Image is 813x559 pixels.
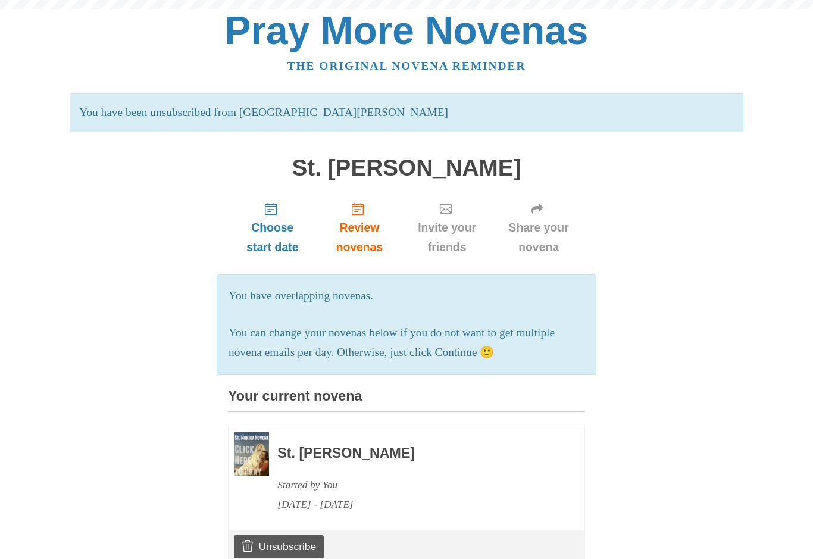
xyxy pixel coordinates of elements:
[240,218,305,257] span: Choose start date
[402,192,492,263] a: Invite your friends
[492,192,585,263] a: Share your novena
[228,155,585,181] h1: St. [PERSON_NAME]
[228,389,585,412] h3: Your current novena
[317,192,402,263] a: Review novenas
[228,192,317,263] a: Choose start date
[234,535,324,558] a: Unsubscribe
[229,323,584,363] p: You can change your novenas below if you do not want to get multiple novena emails per day. Other...
[287,60,526,72] a: The original novena reminder
[225,8,589,52] a: Pray More Novenas
[277,495,552,514] div: [DATE] - [DATE]
[234,432,269,476] img: Novena image
[329,218,390,257] span: Review novenas
[229,286,584,306] p: You have overlapping novenas.
[277,475,552,495] div: Started by You
[414,218,480,257] span: Invite your friends
[277,446,552,461] h3: St. [PERSON_NAME]
[504,218,573,257] span: Share your novena
[70,93,743,132] p: You have been unsubscribed from [GEOGRAPHIC_DATA][PERSON_NAME]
